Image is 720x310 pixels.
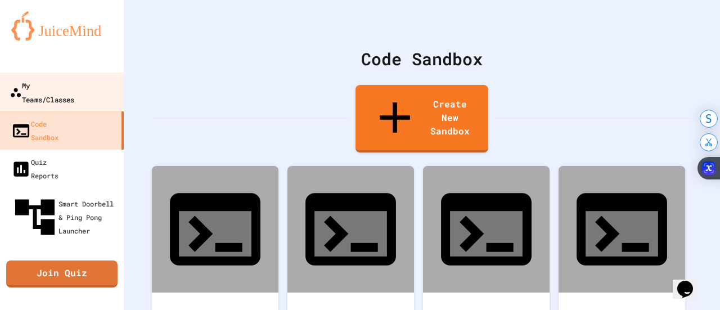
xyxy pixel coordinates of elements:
[673,265,709,299] iframe: chat widget
[355,85,488,152] a: Create New Sandbox
[11,155,58,182] div: Quiz Reports
[11,11,112,41] img: logo-orange.svg
[152,46,692,71] div: Code Sandbox
[11,194,119,241] div: Smart Doorbell & Ping Pong Launcher
[6,260,118,287] a: Join Quiz
[10,78,74,106] div: My Teams/Classes
[11,117,58,144] div: Code Sandbox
